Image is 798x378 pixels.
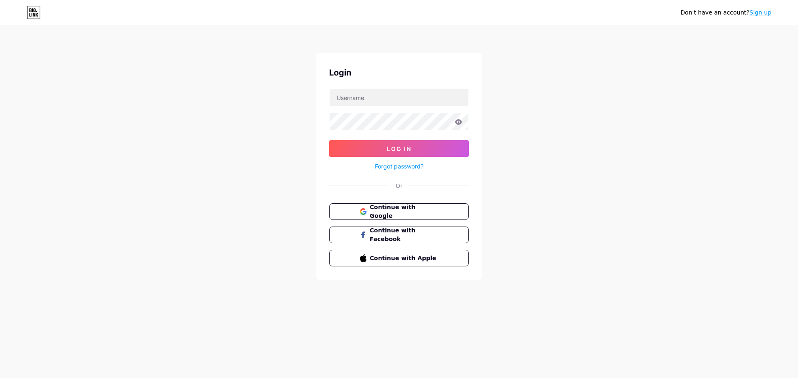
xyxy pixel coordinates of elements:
[749,9,771,16] a: Sign up
[329,227,469,243] button: Continue with Facebook
[329,140,469,157] button: Log In
[370,226,438,244] span: Continue with Facebook
[680,8,771,17] div: Don't have an account?
[330,89,468,106] input: Username
[370,203,438,220] span: Continue with Google
[329,66,469,79] div: Login
[375,162,424,171] a: Forgot password?
[329,203,469,220] button: Continue with Google
[396,181,402,190] div: Or
[370,254,438,263] span: Continue with Apple
[329,250,469,266] button: Continue with Apple
[387,145,411,152] span: Log In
